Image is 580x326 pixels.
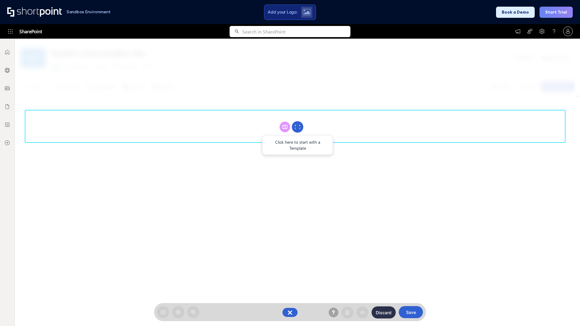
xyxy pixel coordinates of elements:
[242,26,350,37] input: Search in SharePoint
[496,7,535,18] button: Book a Demo
[399,306,423,318] button: Save
[550,297,580,326] iframe: Chat Widget
[303,9,311,15] img: Upload logo
[372,306,396,318] button: Discard
[19,24,42,39] span: SharePoint
[540,7,573,18] button: Start Trial
[66,10,111,14] h1: Sandbox Environment
[268,9,297,15] span: Add your Logo:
